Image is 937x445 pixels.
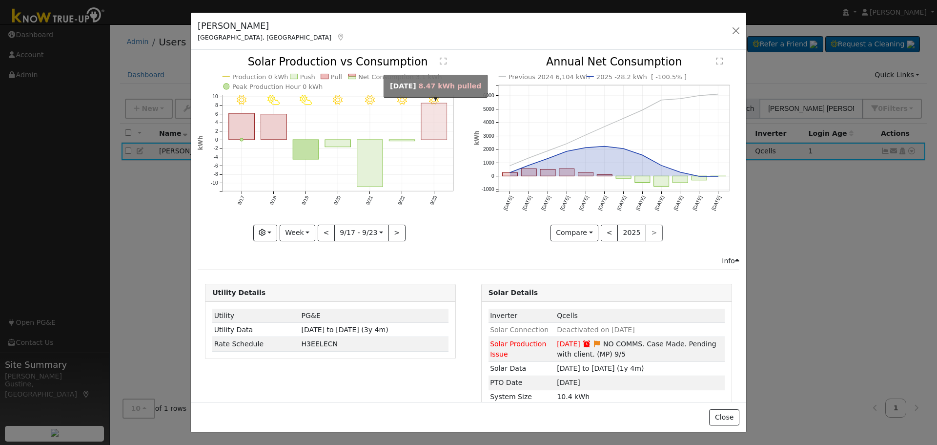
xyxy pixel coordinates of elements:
[597,195,609,212] text: [DATE]
[559,195,571,212] text: [DATE]
[557,393,590,401] span: 10.4 kWh
[336,33,345,41] a: Map
[483,93,494,99] text: 6000
[365,95,375,105] i: 9/21 - Clear
[280,225,315,241] button: Week
[565,142,569,146] circle: onclick=""
[616,176,631,179] rect: onclick=""
[565,149,569,153] circle: onclick=""
[509,73,590,81] text: Previous 2024 6,104 kWh
[596,73,687,81] text: 2025 -28.2 kWh [ -100.5% ]
[429,195,438,206] text: 9/23
[325,140,351,147] rect: onclick=""
[229,113,255,140] rect: onclick=""
[521,195,533,212] text: [DATE]
[490,340,546,358] span: Solar Production Issue
[546,56,682,68] text: Annual Net Consumption
[557,326,634,334] span: Deactivated on [DATE]
[248,56,428,68] text: Solar Production vs Consumption
[302,326,388,334] span: [DATE] to [DATE] (3y 4m)
[300,73,315,81] text: Push
[333,195,342,206] text: 9/20
[237,95,246,105] i: 9/17 - Clear
[302,312,321,319] span: ID: 14307950, authorized: 06/11/24
[697,174,701,178] circle: onclick=""
[389,140,415,141] rect: onclick=""
[473,131,480,146] text: kWh
[716,92,720,96] circle: onclick=""
[359,73,442,81] text: Net Consumption 3.1 kWh
[212,309,300,323] td: Utility
[692,176,707,181] rect: onclick=""
[198,34,331,41] span: [GEOGRAPHIC_DATA], [GEOGRAPHIC_DATA]
[490,326,549,334] span: Solar Connection
[215,129,218,134] text: 2
[540,195,552,212] text: [DATE]
[550,225,599,241] button: Compare
[302,340,338,348] span: C
[198,20,345,32] h5: [PERSON_NAME]
[678,97,682,101] circle: onclick=""
[711,195,722,212] text: [DATE]
[546,157,550,161] circle: onclick=""
[616,195,628,212] text: [DATE]
[214,172,218,177] text: -8
[301,195,309,206] text: 9/19
[640,108,644,112] circle: onclick=""
[617,225,646,241] button: 2025
[240,138,243,141] circle: onclick=""
[716,58,723,65] text: 
[709,409,739,426] button: Close
[212,289,265,297] strong: Utility Details
[365,195,374,206] text: 9/21
[635,176,650,183] rect: onclick=""
[489,309,555,323] td: Inverter
[621,117,625,121] circle: onclick=""
[557,379,580,386] span: [DATE]
[716,174,720,178] circle: onclick=""
[672,176,688,183] rect: onclick=""
[491,174,494,179] text: 0
[483,160,494,166] text: 1000
[267,95,280,105] i: 9/18 - PartlyCloudy
[440,58,447,65] text: 
[237,195,245,206] text: 9/17
[318,225,335,241] button: <
[421,104,447,140] rect: onclick=""
[654,195,666,212] text: [DATE]
[489,361,555,376] td: Solar Data
[489,289,538,297] strong: Solar Details
[527,156,530,160] circle: onclick=""
[502,195,514,212] text: [DATE]
[672,195,684,212] text: [DATE]
[559,169,574,176] rect: onclick=""
[508,171,511,175] circle: onclick=""
[546,149,550,153] circle: onclick=""
[722,256,739,266] div: Info
[333,95,343,105] i: 9/20 - Clear
[508,164,511,168] circle: onclick=""
[197,136,204,150] text: kWh
[578,195,590,212] text: [DATE]
[215,137,218,143] text: 0
[390,82,416,90] strong: [DATE]
[483,147,494,152] text: 2000
[300,95,312,105] i: 9/19 - PartlyCloudy
[215,111,218,117] text: 6
[397,195,406,206] text: 9/22
[521,169,536,176] rect: onclick=""
[597,175,612,176] rect: onclick=""
[502,173,517,176] rect: onclick=""
[215,120,218,126] text: 4
[540,170,555,176] rect: onclick=""
[602,125,606,129] circle: onclick=""
[692,195,703,212] text: [DATE]
[483,106,494,112] text: 5000
[659,98,663,102] circle: onclick=""
[621,147,625,151] circle: onclick=""
[269,195,278,206] text: 9/18
[357,140,383,187] rect: onclick=""
[212,323,300,337] td: Utility Data
[419,82,482,90] span: 8.47 kWh pulled
[212,94,218,100] text: 10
